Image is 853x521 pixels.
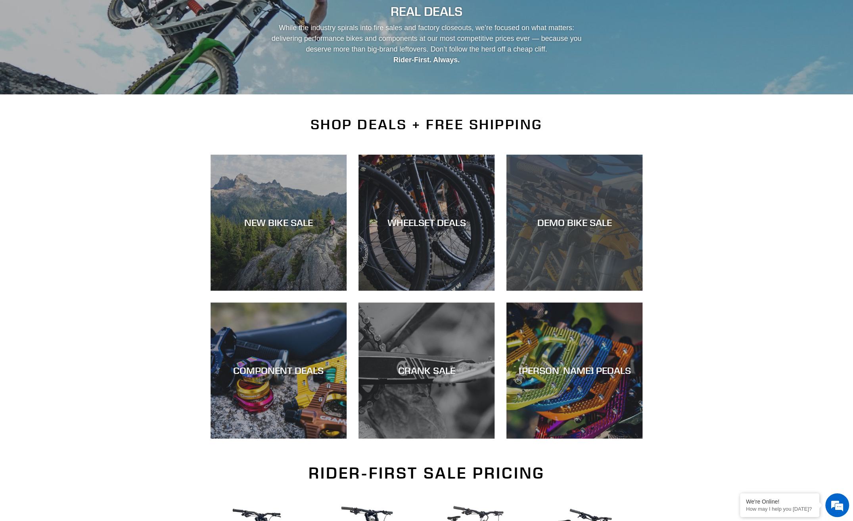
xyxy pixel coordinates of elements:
a: WHEELSET DEALS [358,155,495,291]
a: COMPONENT DEALS [211,303,347,439]
p: How may I help you today? [746,506,813,512]
div: COMPONENT DEALS [211,365,347,376]
a: CRANK SALE [358,303,495,439]
div: We're Online! [746,498,813,505]
div: DEMO BIKE SALE [506,217,642,228]
h2: RIDER-FIRST SALE PRICING [211,464,643,483]
div: WHEELSET DEALS [358,217,495,228]
div: [PERSON_NAME] PEDALS [506,365,642,376]
div: CRANK SALE [358,365,495,376]
h2: SHOP DEALS + FREE SHIPPING [211,116,643,133]
a: DEMO BIKE SALE [506,155,642,291]
p: While the industry spirals into fire sales and factory closeouts, we’re focused on what matters: ... [265,23,589,65]
div: NEW BIKE SALE [211,217,347,228]
strong: Rider-First. Always. [393,56,460,64]
a: NEW BIKE SALE [211,155,347,291]
h2: REAL DEALS [211,4,643,19]
a: [PERSON_NAME] PEDALS [506,303,642,439]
